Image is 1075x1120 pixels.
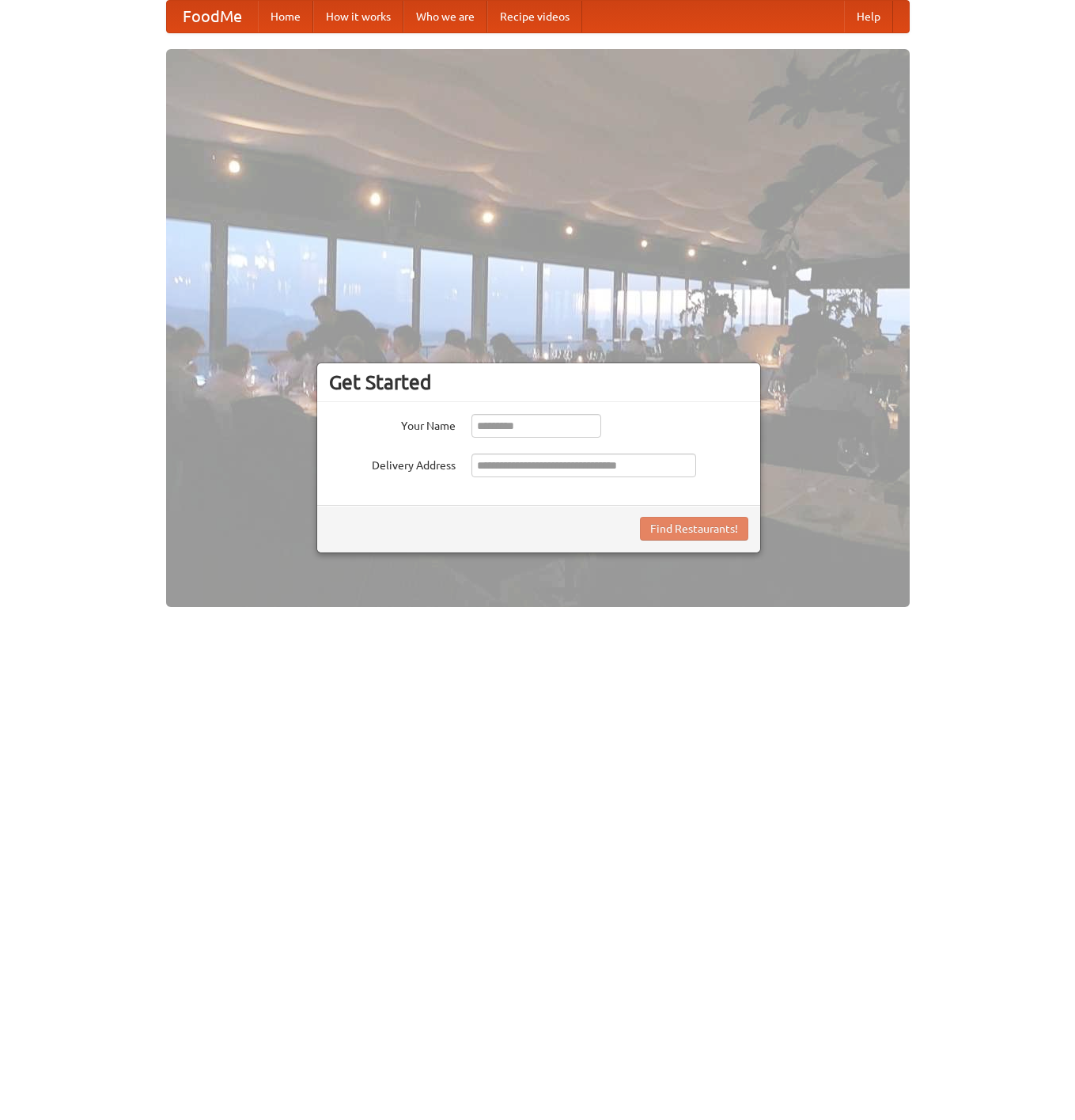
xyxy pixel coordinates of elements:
[329,370,748,394] h3: Get Started
[313,1,403,32] a: How it works
[403,1,487,32] a: Who we are
[487,1,582,32] a: Recipe videos
[844,1,893,32] a: Help
[640,517,748,541] button: Find Restaurants!
[329,414,456,434] label: Your Name
[329,454,456,473] label: Delivery Address
[167,1,258,32] a: FoodMe
[258,1,313,32] a: Home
